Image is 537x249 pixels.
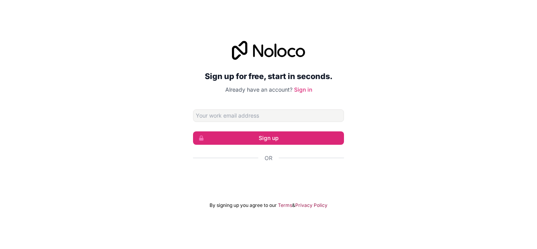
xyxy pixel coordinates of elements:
[225,86,292,93] span: Already have an account?
[265,154,272,162] span: Or
[278,202,292,208] a: Terms
[193,109,344,122] input: Email address
[294,86,312,93] a: Sign in
[292,202,295,208] span: &
[210,202,277,208] span: By signing up you agree to our
[295,202,327,208] a: Privacy Policy
[193,69,344,83] h2: Sign up for free, start in seconds.
[193,131,344,145] button: Sign up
